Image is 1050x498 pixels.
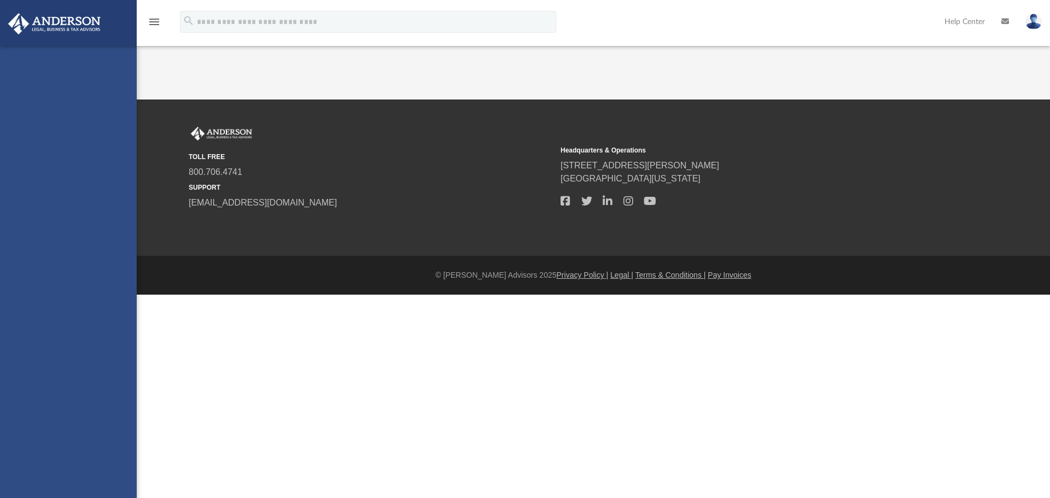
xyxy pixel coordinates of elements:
a: Legal | [610,271,633,279]
a: [EMAIL_ADDRESS][DOMAIN_NAME] [189,198,337,207]
small: TOLL FREE [189,152,553,162]
a: Privacy Policy | [557,271,609,279]
a: 800.706.4741 [189,167,242,177]
img: User Pic [1025,14,1042,30]
small: Headquarters & Operations [561,145,925,155]
i: menu [148,15,161,28]
small: SUPPORT [189,183,553,192]
i: search [183,15,195,27]
a: [GEOGRAPHIC_DATA][US_STATE] [561,174,701,183]
a: [STREET_ADDRESS][PERSON_NAME] [561,161,719,170]
img: Anderson Advisors Platinum Portal [5,13,104,34]
a: Terms & Conditions | [635,271,706,279]
a: Pay Invoices [708,271,751,279]
img: Anderson Advisors Platinum Portal [189,127,254,141]
a: menu [148,21,161,28]
div: © [PERSON_NAME] Advisors 2025 [137,269,1050,281]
